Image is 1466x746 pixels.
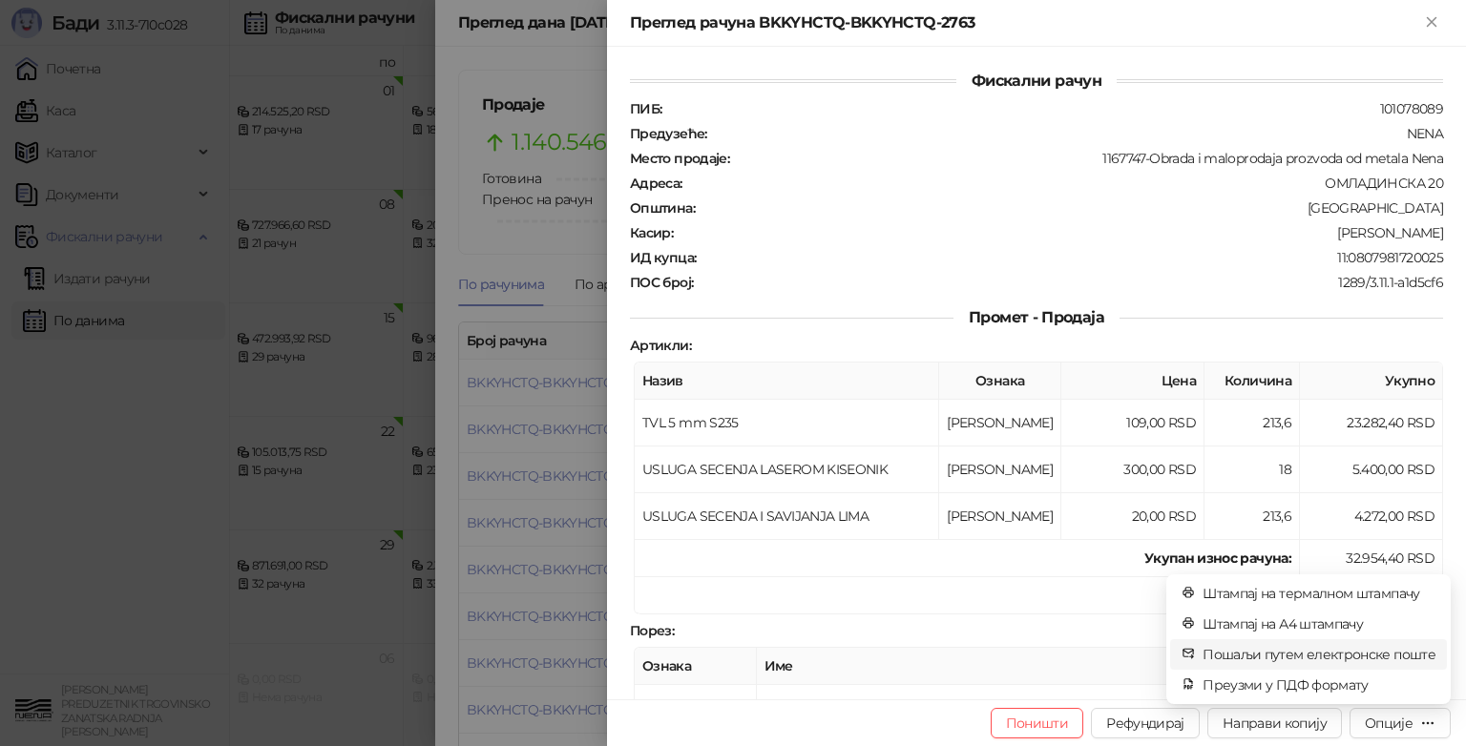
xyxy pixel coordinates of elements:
[630,175,682,192] strong: Адреса :
[1300,493,1443,540] td: 4.272,00 RSD
[953,308,1120,326] span: Промет - Продаја
[1203,613,1435,634] span: Штампај на А4 штампачу
[1300,540,1443,577] td: 32.954,40 RSD
[630,274,693,291] strong: ПОС број :
[630,199,695,217] strong: Општина :
[1203,583,1435,604] span: Штампај на термалном штампачу
[698,249,1445,266] div: 11:0807981720025
[1365,715,1413,732] div: Опције
[630,224,673,241] strong: Касир :
[1300,363,1443,400] th: Укупно
[697,199,1445,217] div: [GEOGRAPHIC_DATA]
[757,648,1224,685] th: Име
[939,446,1061,493] td: [PERSON_NAME]
[757,685,1224,732] td: О-ПДВ
[956,72,1117,90] span: Фискални рачун
[635,363,939,400] th: Назив
[1420,11,1443,34] button: Close
[1144,549,1291,567] strong: Укупан износ рачуна :
[1091,708,1200,738] button: Рефундирај
[1203,644,1435,665] span: Пошаљи путем електронске поште
[939,363,1061,400] th: Ознака
[635,446,939,493] td: USLUGA SECENJA LASEROM KISEONIK
[630,100,661,117] strong: ПИБ :
[630,622,674,639] strong: Порез :
[635,400,939,446] td: TVL 5 mm S235
[1204,493,1300,540] td: 213,6
[1203,674,1435,695] span: Преузми у ПДФ формату
[1061,493,1204,540] td: 20,00 RSD
[630,150,729,167] strong: Место продаје :
[630,337,691,354] strong: Артикли :
[675,224,1445,241] div: [PERSON_NAME]
[1204,446,1300,493] td: 18
[731,150,1445,167] div: 1167747-Obrada i maloprodaja prozvoda od metala Nena
[635,685,757,732] td: [PERSON_NAME]
[1061,363,1204,400] th: Цена
[1223,715,1327,732] span: Направи копију
[1061,446,1204,493] td: 300,00 RSD
[1061,400,1204,446] td: 109,00 RSD
[630,249,696,266] strong: ИД купца :
[695,274,1445,291] div: 1289/3.11.1-a1d5cf6
[709,125,1445,142] div: NENA
[635,648,757,685] th: Ознака
[1207,708,1342,738] button: Направи копију
[1204,400,1300,446] td: 213,6
[1204,363,1300,400] th: Количина
[630,11,1420,34] div: Преглед рачуна BKKYHCTQ-BKKYHCTQ-2763
[939,493,1061,540] td: [PERSON_NAME]
[635,493,939,540] td: USLUGA SECENJA I SAVIJANJA LIMA
[663,100,1445,117] div: 101078089
[1300,446,1443,493] td: 5.400,00 RSD
[991,708,1084,738] button: Поништи
[1350,708,1451,738] button: Опције
[1300,400,1443,446] td: 23.282,40 RSD
[939,400,1061,446] td: [PERSON_NAME]
[684,175,1445,192] div: ОМЛАДИНСКА 20
[630,125,707,142] strong: Предузеће :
